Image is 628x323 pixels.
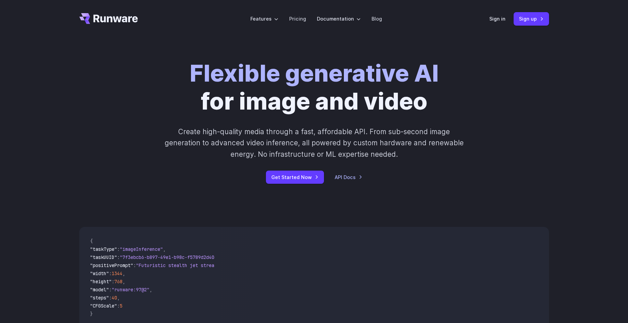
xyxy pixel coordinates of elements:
[112,278,114,285] span: :
[109,295,112,301] span: :
[112,287,149,293] span: "runware:97@2"
[117,246,120,252] span: :
[90,270,109,276] span: "width"
[109,270,112,276] span: :
[90,238,93,244] span: {
[90,303,117,309] span: "CFGScale"
[90,311,93,317] span: }
[289,15,306,23] a: Pricing
[120,246,163,252] span: "imageInference"
[120,303,122,309] span: 5
[163,246,166,252] span: ,
[335,173,362,181] a: API Docs
[164,126,464,160] p: Create high-quality media through a fast, affordable API. From sub-second image generation to adv...
[117,303,120,309] span: :
[190,59,439,87] strong: Flexible generative AI
[133,262,136,268] span: :
[190,59,439,115] h1: for image and video
[90,295,109,301] span: "steps"
[122,270,125,276] span: ,
[109,287,112,293] span: :
[372,15,382,23] a: Blog
[489,15,506,23] a: Sign in
[514,12,549,25] a: Sign up
[114,278,122,285] span: 768
[120,254,222,260] span: "7f3ebcb6-b897-49e1-b98c-f5789d2d40d7"
[250,15,278,23] label: Features
[122,278,125,285] span: ,
[136,262,382,268] span: "Futuristic stealth jet streaking through a neon-lit cityscape with glowing purple exhaust"
[112,295,117,301] span: 40
[90,262,133,268] span: "positivePrompt"
[317,15,361,23] label: Documentation
[90,246,117,252] span: "taskType"
[79,13,138,24] a: Go to /
[117,295,120,301] span: ,
[149,287,152,293] span: ,
[90,278,112,285] span: "height"
[112,270,122,276] span: 1344
[90,254,117,260] span: "taskUUID"
[117,254,120,260] span: :
[90,287,109,293] span: "model"
[266,171,324,184] a: Get Started Now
